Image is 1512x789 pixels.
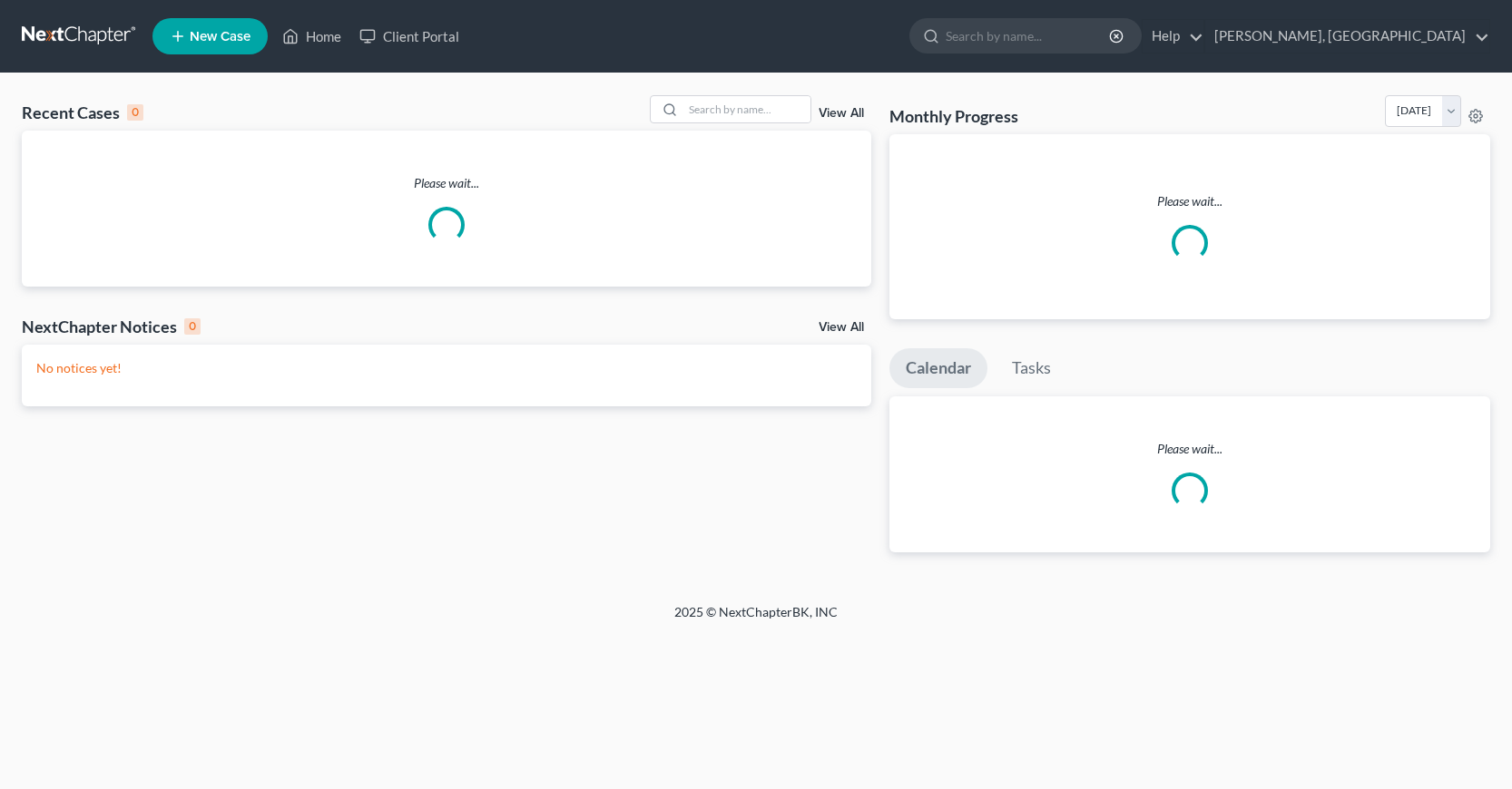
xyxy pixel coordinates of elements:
[946,19,1112,53] input: Search by name...
[127,104,143,121] div: 0
[350,20,468,53] a: Client Portal
[889,440,1491,458] p: Please wait...
[819,107,864,120] a: View All
[184,318,201,335] div: 0
[239,603,1273,636] div: 2025 © NextChapterBK, INC
[889,348,987,388] a: Calendar
[819,321,864,334] a: View All
[996,348,1067,388] a: Tasks
[273,20,350,53] a: Home
[190,30,250,44] span: New Case
[22,174,871,192] p: Please wait...
[36,359,857,377] p: No notices yet!
[889,105,1018,127] h3: Monthly Progress
[904,192,1477,210] p: Please wait...
[1205,20,1489,53] a: [PERSON_NAME], [GEOGRAPHIC_DATA]
[1143,20,1203,53] a: Help
[22,102,143,123] div: Recent Cases
[22,316,201,337] div: NextChapter Notices
[683,96,810,122] input: Search by name...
